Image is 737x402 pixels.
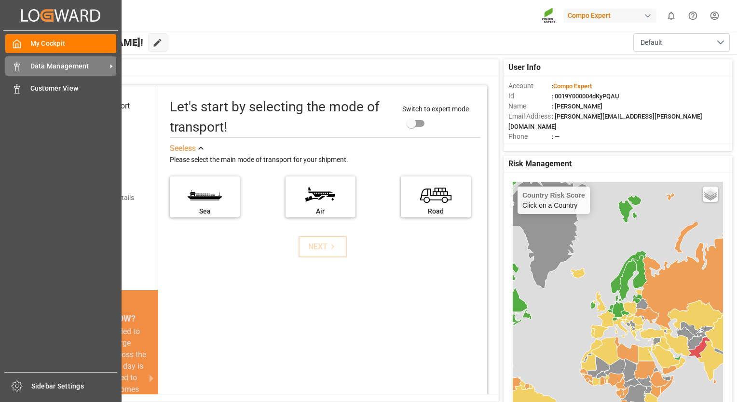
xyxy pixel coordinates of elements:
img: Screenshot%202023-09-29%20at%2010.02.21.png_1712312052.png [542,7,557,24]
div: Sea [175,206,235,216]
span: : 0019Y000004dKyPQAU [552,93,619,100]
span: Risk Management [508,158,572,170]
div: Let's start by selecting the mode of transport! [170,97,393,137]
a: Layers [703,187,718,202]
button: Compo Expert [564,6,660,25]
span: Account [508,81,552,91]
span: : Shipper [552,143,576,150]
span: Phone [508,132,552,142]
div: Air [290,206,351,216]
span: Customer View [30,83,117,94]
div: See less [170,143,196,154]
span: Default [641,38,662,48]
h4: Country Risk Score [522,191,585,199]
span: Hello [PERSON_NAME]! [40,33,143,52]
div: Please select the main mode of transport for your shipment. [170,154,480,166]
button: Help Center [682,5,704,27]
span: Name [508,101,552,111]
div: Road [406,206,466,216]
a: My Cockpit [5,34,116,53]
div: Compo Expert [564,9,656,23]
div: NEXT [308,241,338,253]
span: Sidebar Settings [31,381,118,391]
button: show 0 new notifications [660,5,682,27]
span: Compo Expert [553,82,592,90]
span: Data Management [30,61,107,71]
a: Customer View [5,79,116,98]
span: : — [552,133,560,140]
div: Click on a Country [522,191,585,209]
button: NEXT [299,236,347,257]
span: : [PERSON_NAME] [552,103,602,110]
span: : [552,82,592,90]
span: Account Type [508,142,552,152]
span: Switch to expert mode [402,105,469,113]
span: My Cockpit [30,39,117,49]
span: : [PERSON_NAME][EMAIL_ADDRESS][PERSON_NAME][DOMAIN_NAME] [508,113,702,130]
span: User Info [508,62,541,73]
span: Id [508,91,552,101]
span: Email Address [508,111,552,121]
button: open menu [633,33,730,52]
